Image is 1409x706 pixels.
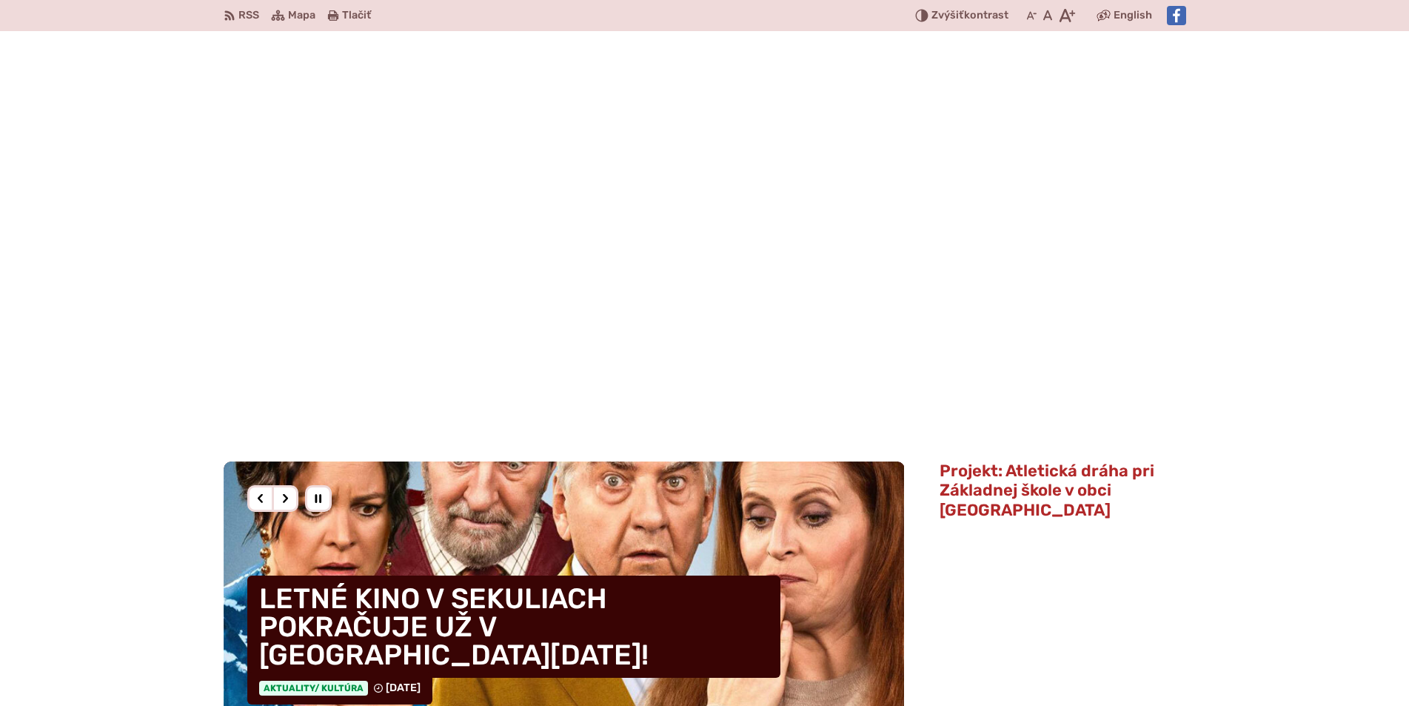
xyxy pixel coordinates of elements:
[940,461,1154,520] span: Projekt: Atletická dráha pri Základnej škole v obci [GEOGRAPHIC_DATA]
[238,7,259,24] span: RSS
[1167,6,1186,25] img: Prejsť na Facebook stránku
[288,7,315,24] span: Mapa
[247,576,780,678] h4: LETNÉ KINO V SEKULIACH POKRAČUJE UŽ V [GEOGRAPHIC_DATA][DATE]!
[342,10,371,22] span: Tlačiť
[272,485,298,512] div: Nasledujúci slajd
[305,485,332,512] div: Pozastaviť pohyb slajdera
[931,9,964,21] span: Zvýšiť
[1111,7,1155,24] a: English
[247,485,274,512] div: Predošlý slajd
[259,681,368,696] span: Aktuality
[931,10,1008,22] span: kontrast
[940,528,1185,688] img: logo_fnps.png
[315,683,364,693] span: / Kultúra
[1114,7,1152,24] span: English
[386,682,421,694] span: [DATE]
